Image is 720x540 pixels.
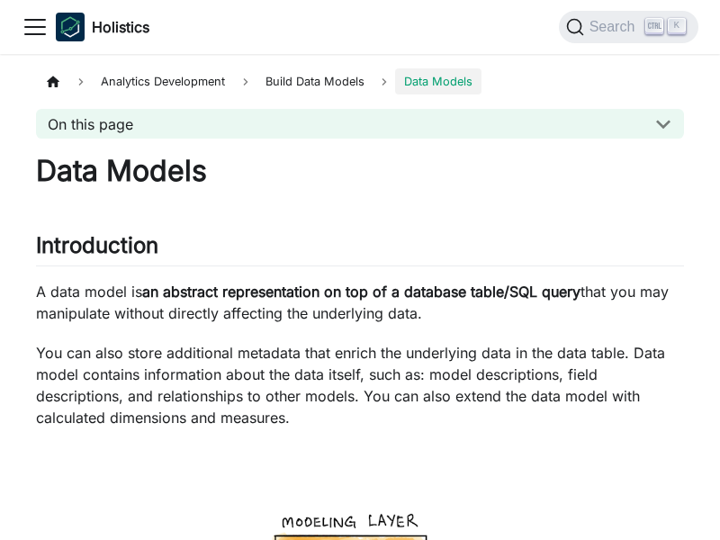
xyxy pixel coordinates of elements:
[92,16,149,38] b: Holistics
[56,13,85,41] img: Holistics
[36,68,70,94] a: Home page
[668,18,686,34] kbd: K
[36,232,684,266] h2: Introduction
[92,68,234,94] span: Analytics Development
[36,109,684,139] button: On this page
[584,19,646,35] span: Search
[56,13,149,41] a: HolisticsHolistics
[36,68,684,94] nav: Breadcrumbs
[142,283,580,301] strong: an abstract representation on top of a database table/SQL query
[559,11,698,43] button: Search (Ctrl+K)
[36,342,684,428] p: You can also store additional metadata that enrich the underlying data in the data table. Data mo...
[36,281,684,324] p: A data model is that you may manipulate without directly affecting the underlying data.
[36,153,684,189] h1: Data Models
[22,13,49,40] button: Toggle navigation bar
[256,68,373,94] span: Build Data Models
[395,68,481,94] span: Data Models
